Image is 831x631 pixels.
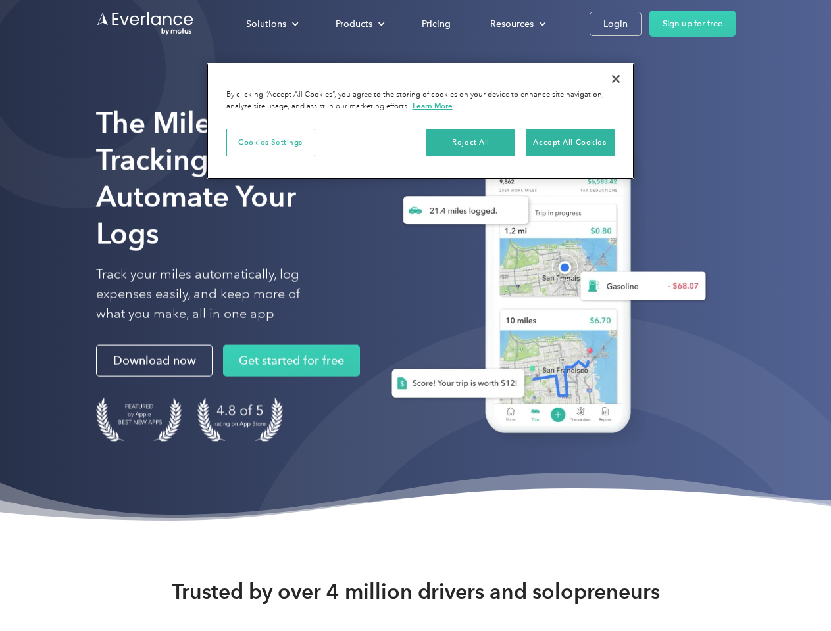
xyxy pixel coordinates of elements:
p: Track your miles automatically, log expenses easily, and keep more of what you make, all in one app [96,265,331,324]
button: Reject All [426,129,515,156]
div: Resources [490,16,534,32]
a: More information about your privacy, opens in a new tab [413,101,453,110]
div: Cookie banner [207,63,634,179]
div: Solutions [233,12,309,35]
a: Go to homepage [96,11,195,36]
img: Everlance, mileage tracker app, expense tracking app [370,125,717,453]
div: Resources [477,12,557,35]
div: Privacy [207,63,634,179]
a: Get started for free [223,345,360,377]
div: Products [322,12,395,35]
strong: Trusted by over 4 million drivers and solopreneurs [172,578,660,605]
button: Cookies Settings [226,129,315,156]
div: Login [603,16,628,32]
button: Close [601,64,630,93]
a: Download now [96,345,213,377]
button: Accept All Cookies [526,129,615,156]
div: Pricing [422,16,451,32]
div: Products [336,16,372,32]
div: By clicking “Accept All Cookies”, you agree to the storing of cookies on your device to enhance s... [226,89,615,112]
a: Sign up for free [649,11,736,37]
a: Pricing [409,12,464,35]
a: Login [590,12,642,36]
img: 4.9 out of 5 stars on the app store [197,398,283,442]
img: Badge for Featured by Apple Best New Apps [96,398,182,442]
div: Solutions [246,16,286,32]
